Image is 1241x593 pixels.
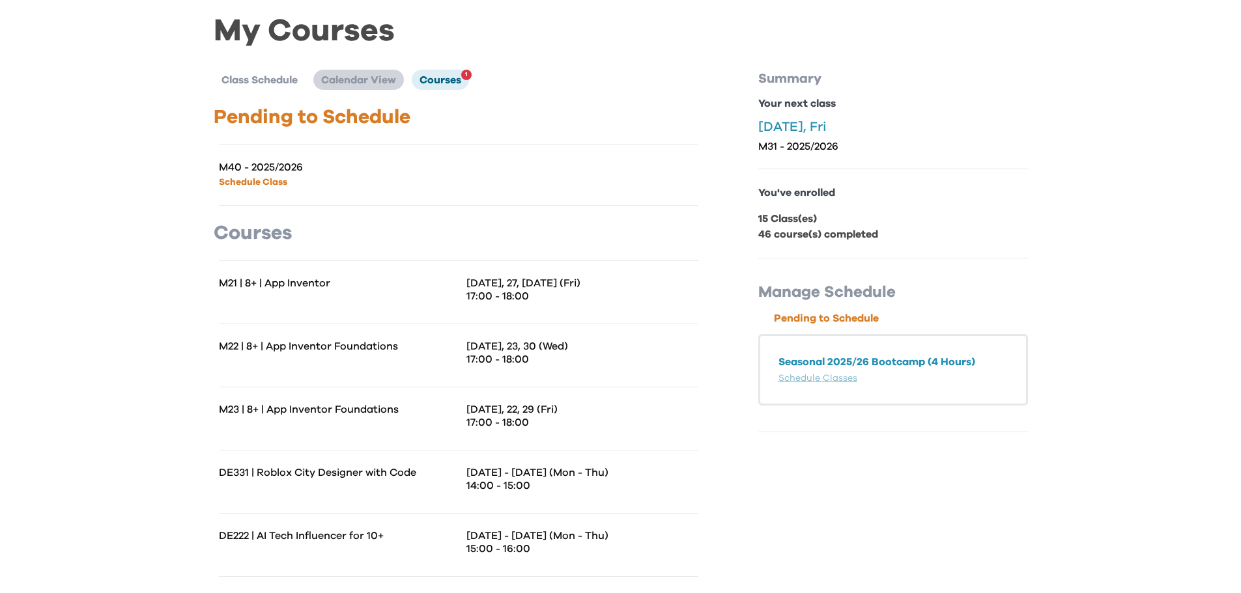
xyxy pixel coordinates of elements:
[219,178,287,187] a: Schedule Class
[466,529,698,542] p: [DATE] - [DATE] (Mon - Thu)
[466,479,698,492] p: 14:00 - 15:00
[219,277,459,290] p: M21 | 8+ | App Inventor
[466,353,698,366] p: 17:00 - 18:00
[758,214,817,224] b: 15 Class(es)
[465,67,468,83] span: 1
[466,340,698,353] p: [DATE], 23, 30 (Wed)
[219,403,459,416] p: M23 | 8+ | App Inventor Foundations
[214,24,1028,38] h1: My Courses
[221,75,298,85] span: Class Schedule
[466,277,698,290] p: [DATE], 27, [DATE] (Fri)
[778,374,857,383] a: Schedule Classes
[758,282,1028,303] p: Manage Schedule
[321,75,396,85] span: Calendar View
[774,310,1028,326] p: Pending to Schedule
[758,229,878,240] b: 46 course(s) completed
[758,70,1028,88] p: Summary
[466,542,698,555] p: 15:00 - 16:00
[219,161,459,174] p: M40 - 2025/2026
[778,354,1008,370] p: Seasonal 2025/26 Bootcamp (4 Hours)
[466,466,698,479] p: [DATE] - [DATE] (Mon - Thu)
[466,290,698,303] p: 17:00 - 18:00
[219,466,459,479] p: DE331 | Roblox City Designer with Code
[758,96,1028,111] p: Your next class
[758,140,1028,153] p: M31 - 2025/2026
[219,529,459,542] p: DE222 | AI Tech Influencer for 10+
[758,119,1028,135] p: [DATE], Fri
[219,340,459,353] p: M22 | 8+ | App Inventor Foundations
[214,221,704,245] p: Courses
[214,105,704,129] p: Pending to Schedule
[758,185,1028,200] p: You've enrolled
[466,416,698,429] p: 17:00 - 18:00
[466,403,698,416] p: [DATE], 22, 29 (Fri)
[420,75,461,85] span: Courses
